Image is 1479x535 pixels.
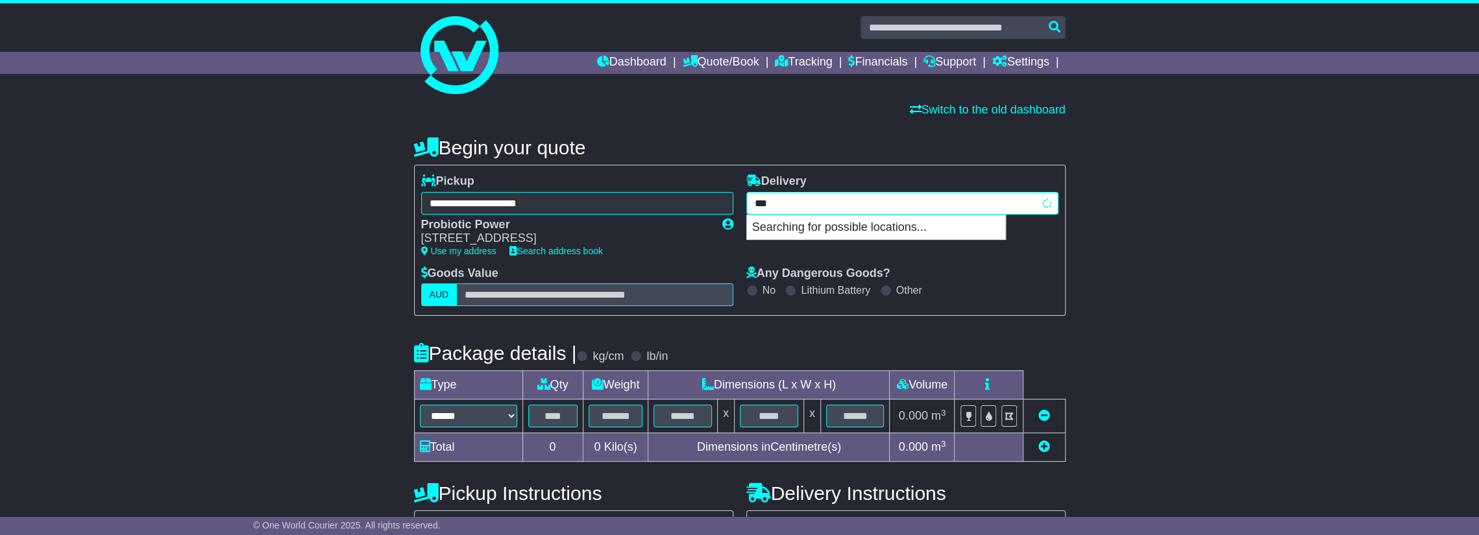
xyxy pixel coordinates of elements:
td: Dimensions (L x W x H) [648,371,890,399]
td: 0 [522,433,583,462]
h4: Package details | [414,342,577,364]
td: Qty [522,371,583,399]
span: 0.000 [899,440,928,453]
a: Settings [992,52,1049,74]
td: Dimensions in Centimetre(s) [648,433,890,462]
a: Tracking [775,52,832,74]
sup: 3 [941,408,946,418]
label: Goods Value [421,267,498,281]
td: x [803,399,820,433]
span: m [931,409,946,422]
label: Delivery [746,174,807,189]
span: © One World Courier 2025. All rights reserved. [253,520,441,530]
td: x [718,399,735,433]
label: Any Dangerous Goods? [746,267,890,281]
td: Total [414,433,522,462]
a: Financials [848,52,907,74]
label: Pickup [421,174,474,189]
a: Switch to the old dashboard [909,103,1065,116]
label: kg/cm [593,350,624,364]
a: Add new item [1038,440,1050,453]
h4: Pickup Instructions [414,482,733,504]
a: Remove this item [1038,409,1050,422]
a: Dashboard [597,52,666,74]
span: 0.000 [899,409,928,422]
td: Weight [583,371,648,399]
a: Search address book [509,246,603,256]
td: Kilo(s) [583,433,648,462]
label: Lithium Battery [801,284,870,296]
a: Quote/Book [682,52,759,74]
label: No [763,284,776,296]
sup: 3 [941,439,946,449]
label: lb/in [646,350,668,364]
label: AUD [421,283,458,306]
span: 0 [594,440,600,453]
a: Use my address [421,246,496,256]
td: Volume [890,371,955,399]
span: m [931,440,946,453]
td: Type [414,371,522,399]
h4: Begin your quote [414,137,1066,158]
a: Support [923,52,976,74]
p: Searching for possible locations... [747,215,1005,240]
label: Other [896,284,922,296]
typeahead: Please provide city [746,192,1058,215]
div: Probiotic Power [421,218,709,232]
h4: Delivery Instructions [746,482,1066,504]
div: [STREET_ADDRESS] [421,232,709,246]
